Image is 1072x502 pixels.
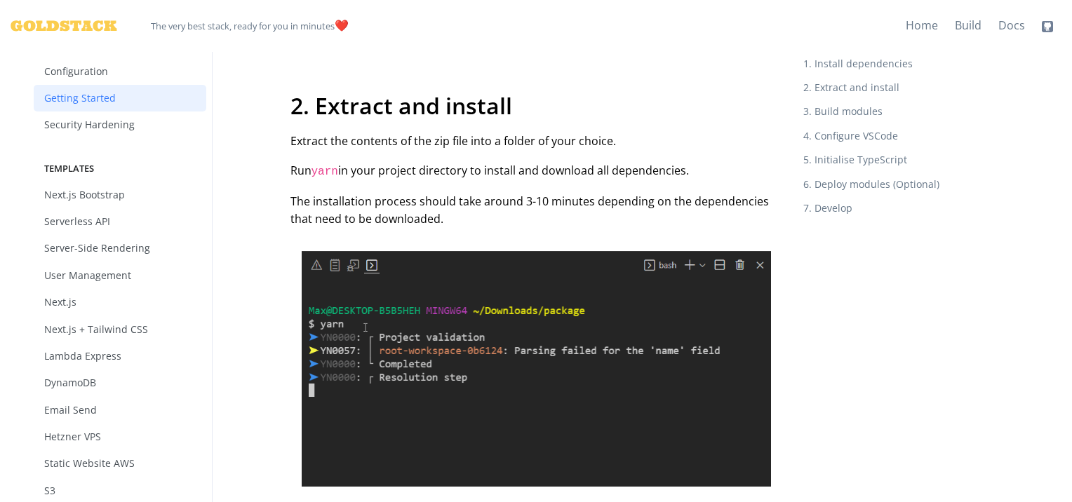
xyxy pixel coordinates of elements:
[803,124,963,148] a: 4. Configure VSCode
[34,316,206,343] a: Next.js + Tailwind CSS
[34,182,206,208] a: Next.js Bootstrap
[290,162,782,182] p: Run in your project directory to install and download all dependencies.
[803,100,963,123] a: 3. Build modules
[151,11,349,41] span: ️❤️
[11,11,106,41] a: Goldstack Logo
[803,148,963,172] a: 5. Initialise TypeScript
[290,240,782,502] img: Installing project dependencies
[34,369,206,396] a: DynamoDB
[151,20,335,32] small: The very best stack, ready for you in minutes
[803,76,963,100] a: 2. Extract and install
[34,58,206,85] a: Configuration
[34,161,206,176] span: Templates
[290,133,782,151] p: Extract the contents of the zip file into a folder of your choice.
[34,289,206,316] a: Next.js
[34,343,206,369] a: Lambda Express
[34,423,206,450] a: Hetzner VPS
[290,90,512,121] a: 2. Extract and install
[34,450,206,477] a: Static Website AWS
[34,208,206,235] a: Serverless API
[803,196,963,220] a: 7. Develop
[803,172,963,196] a: 6. Deploy modules (Optional)
[290,193,782,229] p: The installation process should take around 3-10 minutes depending on the dependencies that need ...
[311,165,338,178] code: yarn
[34,397,206,423] a: Email Send
[34,85,206,111] a: Getting Started
[803,52,963,76] a: 1. Install dependencies
[1042,21,1053,32] img: svg%3e
[34,111,206,138] a: Security Hardening
[34,262,206,289] a: User Management
[34,235,206,262] a: Server-Side Rendering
